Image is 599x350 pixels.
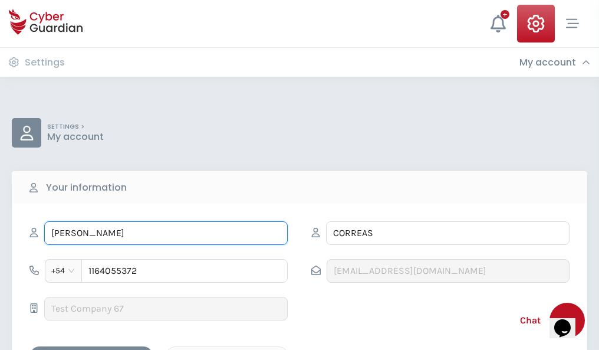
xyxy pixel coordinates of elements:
div: + [501,10,509,19]
h3: Settings [25,57,65,68]
b: Your information [46,181,127,195]
span: Chat [520,313,541,328]
p: My account [47,131,104,143]
iframe: chat widget [549,303,587,338]
div: My account [519,57,590,68]
h3: My account [519,57,576,68]
span: +54 [51,262,75,280]
p: SETTINGS > [47,123,104,131]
